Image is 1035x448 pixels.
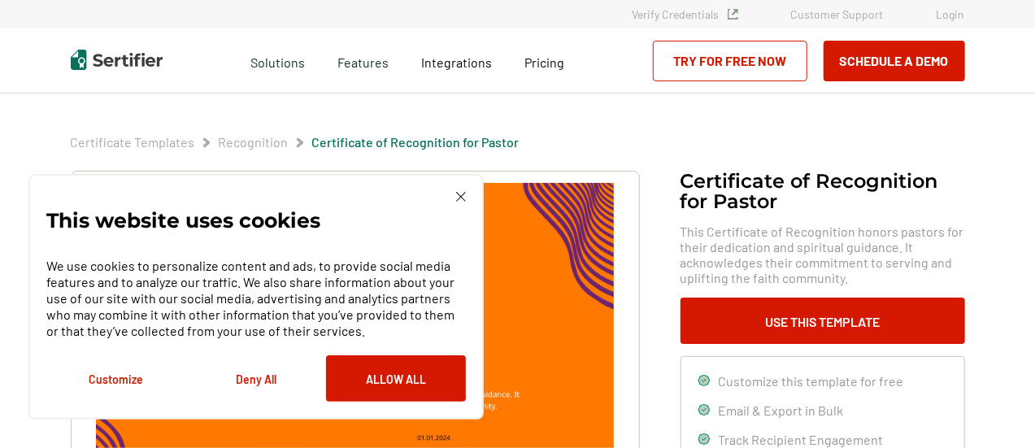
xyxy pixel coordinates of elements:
a: Recognition [219,134,289,150]
span: Solutions [250,50,305,71]
a: Pricing [524,50,564,71]
span: Integrations [421,54,492,70]
button: Deny All [186,355,326,402]
h1: Certificate of Recognition for Pastor [681,171,965,211]
button: Use This Template [681,298,965,344]
span: Customize this template for free [719,373,904,389]
span: Features [337,50,389,71]
button: Schedule a Demo [824,41,965,81]
div: Breadcrumb [71,134,520,150]
iframe: Chat Widget [954,370,1035,448]
a: Certificate of Recognition for Pastor [312,134,520,150]
img: Verified [728,9,738,20]
p: We use cookies to personalize content and ads, to provide social media features and to analyze ou... [46,258,466,339]
span: Track Recipient Engagement [719,432,884,447]
a: Try for Free Now [653,41,807,81]
img: Cookie Popup Close [456,192,466,202]
span: This Certificate of Recognition honors pastors for their dedication and spiritual guidance. It ac... [681,224,965,285]
a: Certificate Templates [71,134,195,150]
p: This website uses cookies [46,212,320,228]
a: Login [937,7,965,21]
a: Verify Credentials [633,7,738,21]
span: Email & Export in Bulk [719,402,844,418]
a: Integrations [421,50,492,71]
button: Customize [46,355,186,402]
button: Allow All [326,355,466,402]
a: Customer Support [791,7,884,21]
span: Pricing [524,54,564,70]
img: Sertifier | Digital Credentialing Platform [71,50,163,70]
